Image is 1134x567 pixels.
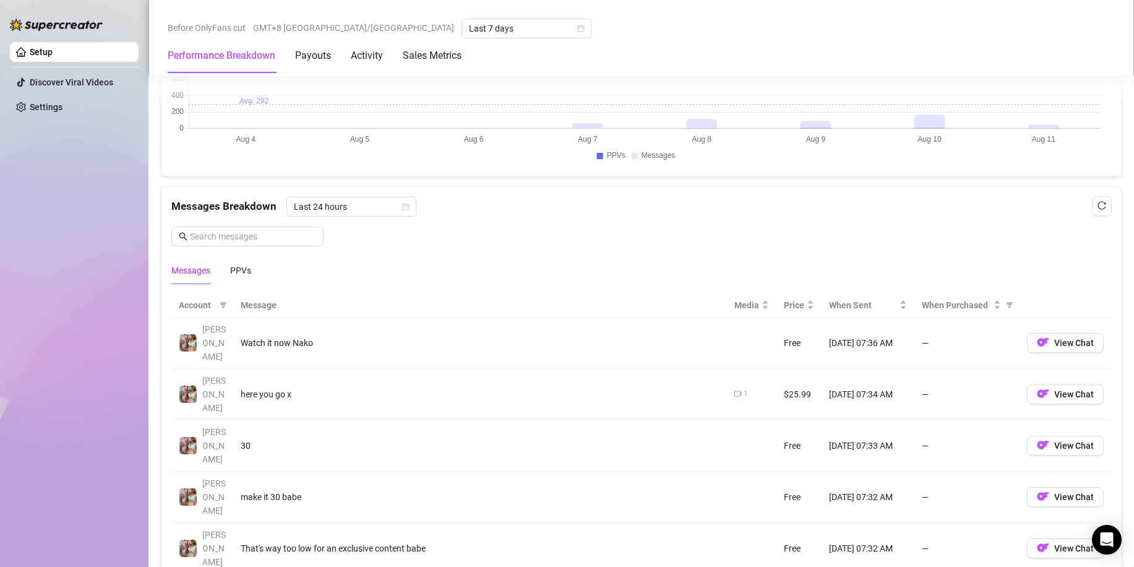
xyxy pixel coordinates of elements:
span: Last 7 days [469,19,584,38]
div: here you go x [241,387,719,401]
span: Last 24 hours [294,197,409,216]
span: [PERSON_NAME] [202,427,226,464]
img: Jess [179,437,197,454]
span: [PERSON_NAME] [202,324,226,361]
span: [PERSON_NAME] [202,478,226,516]
td: — [914,369,1020,420]
div: 1 [744,388,748,400]
button: OFView Chat [1027,436,1104,456]
img: OF [1037,490,1049,503]
span: calendar [577,25,585,32]
td: [DATE] 07:34 AM [822,369,914,420]
img: Jess [179,540,197,557]
div: That's way too low for an exclusive content babe [241,542,719,555]
span: View Chat [1054,338,1094,348]
div: Performance Breakdown [168,48,275,63]
a: OFView Chat [1027,443,1104,453]
button: OFView Chat [1027,539,1104,558]
a: OFView Chat [1027,495,1104,504]
td: — [914,472,1020,523]
button: OFView Chat [1027,333,1104,353]
span: Price [784,298,804,312]
th: When Purchased [914,293,1020,318]
th: When Sent [822,293,914,318]
img: logo-BBDzfeDw.svg [10,19,103,31]
td: Free [776,318,822,369]
div: Watch it now Nako [241,336,719,350]
td: Free [776,420,822,472]
div: Sales Metrics [403,48,462,63]
img: OF [1037,439,1049,451]
td: Free [776,472,822,523]
span: View Chat [1054,543,1094,553]
th: Media [727,293,776,318]
span: filter [1003,296,1016,314]
img: Jess [179,334,197,352]
span: Media [734,298,759,312]
td: — [914,318,1020,369]
span: calendar [402,203,410,210]
a: Setup [30,47,53,57]
img: OF [1037,387,1049,400]
img: Jess [179,488,197,506]
img: Jess [179,386,197,403]
th: Message [233,293,727,318]
span: [PERSON_NAME] [202,530,226,567]
a: Settings [30,102,62,112]
span: video-camera [734,390,742,397]
span: When Sent [829,298,897,312]
a: OFView Chat [1027,340,1104,350]
span: filter [1006,301,1013,309]
span: View Chat [1054,389,1094,399]
td: [DATE] 07:33 AM [822,420,914,472]
div: Messages [171,264,210,277]
span: Before OnlyFans cut [168,19,246,37]
a: OFView Chat [1027,392,1104,402]
span: [PERSON_NAME] [202,376,226,413]
div: PPVs [230,264,251,277]
div: Open Intercom Messenger [1092,525,1122,555]
img: OF [1037,336,1049,348]
span: When Purchased [922,298,991,312]
span: filter [220,301,227,309]
td: [DATE] 07:36 AM [822,318,914,369]
input: Search messages [190,230,316,243]
button: OFView Chat [1027,384,1104,404]
span: Account [179,298,215,312]
span: reload [1097,201,1106,210]
img: OF [1037,542,1049,554]
td: — [914,420,1020,472]
div: Payouts [295,48,331,63]
span: View Chat [1054,441,1094,451]
button: OFView Chat [1027,487,1104,507]
div: Messages Breakdown [171,197,1111,217]
div: 30 [241,439,719,452]
a: Discover Viral Videos [30,77,113,87]
span: View Chat [1054,492,1094,502]
span: search [179,232,187,241]
a: OFView Chat [1027,546,1104,556]
td: $25.99 [776,369,822,420]
span: GMT+8 [GEOGRAPHIC_DATA]/[GEOGRAPHIC_DATA] [253,19,454,37]
td: [DATE] 07:32 AM [822,472,914,523]
span: filter [217,296,230,314]
th: Price [776,293,822,318]
div: make it 30 babe [241,490,719,504]
div: Activity [351,48,383,63]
